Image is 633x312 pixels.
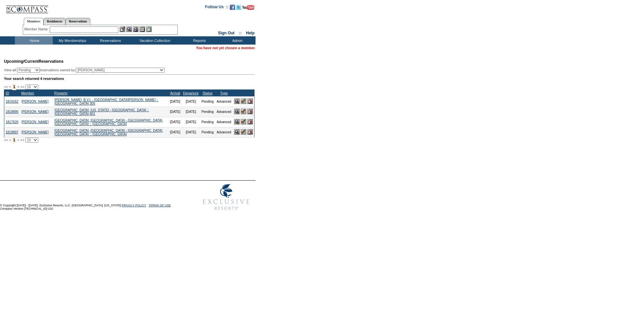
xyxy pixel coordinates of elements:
[149,204,171,207] a: TERMS OF USE
[215,127,232,137] td: Advanced
[180,36,218,45] td: Reports
[120,26,125,32] img: b_edit.gif
[230,7,235,11] a: Become our fan on Facebook
[6,91,9,95] a: ID
[66,18,90,25] a: Reservations
[21,130,48,134] a: [PERSON_NAME]
[122,204,146,207] a: PRIVACY POLICY
[236,7,241,11] a: Follow us on Twitter
[200,96,215,107] td: Pending
[126,26,132,32] img: View
[246,31,255,35] a: Help
[205,4,228,12] td: Follow Us ::
[168,107,182,117] td: [DATE]
[196,46,256,50] span: You have not yet chosen a member.
[234,129,240,135] img: View Reservation
[234,119,240,124] img: View Reservation
[15,36,53,45] td: Home
[170,91,180,95] a: Arrival
[215,107,232,117] td: Advanced
[21,100,48,103] a: [PERSON_NAME]
[241,129,246,135] img: Confirm Reservation
[182,107,200,117] td: [DATE]
[6,120,18,124] a: 1817620
[4,59,39,64] span: Upcoming/Current
[9,85,11,89] span: <
[239,31,242,35] span: ::
[21,120,48,124] a: [PERSON_NAME]
[139,26,145,32] img: Reservations
[54,91,68,95] a: Property
[6,130,18,134] a: 1818897
[247,109,253,114] img: Cancel Reservation
[242,5,254,10] img: Subscribe to our YouTube Channel
[218,36,256,45] td: Admin
[91,36,129,45] td: Reservations
[4,77,255,81] div: Your search returned 4 reservations
[215,96,232,107] td: Advanced
[241,119,246,124] img: Confirm Reservation
[129,36,180,45] td: Vacation Collection
[234,109,240,114] img: View Reservation
[6,110,18,114] a: 1818895
[6,100,18,103] a: 1819162
[24,26,50,32] div: Member Name:
[183,91,198,95] a: Departure
[200,117,215,127] td: Pending
[241,109,246,114] img: Confirm Reservation
[234,98,240,104] img: View Reservation
[12,137,16,143] span: 1
[247,129,253,135] img: Cancel Reservation
[4,85,8,89] span: <<
[4,59,64,64] span: Reservations
[54,119,163,126] a: [GEOGRAPHIC_DATA], [GEOGRAPHIC_DATA] - [GEOGRAPHIC_DATA], [GEOGRAPHIC_DATA] :: [GEOGRAPHIC_DATA]
[230,5,235,10] img: Become our fan on Facebook
[20,85,24,89] span: >>
[168,96,182,107] td: [DATE]
[200,107,215,117] td: Pending
[218,31,234,35] a: Sign Out
[12,84,16,90] span: 1
[133,26,138,32] img: Impersonate
[146,26,152,32] img: b_calculator.gif
[54,129,163,136] a: [GEOGRAPHIC_DATA], [GEOGRAPHIC_DATA] - [GEOGRAPHIC_DATA], [GEOGRAPHIC_DATA] :: [GEOGRAPHIC_DATA]
[17,85,19,89] span: >
[247,98,253,104] img: Cancel Reservation
[24,18,44,25] a: Members
[21,91,34,95] a: Member
[9,138,11,142] span: <
[44,18,66,25] a: Residences
[215,117,232,127] td: Advanced
[236,5,241,10] img: Follow us on Twitter
[182,96,200,107] td: [DATE]
[220,91,228,95] a: Type
[196,181,256,214] img: Exclusive Resorts
[247,119,253,124] img: Cancel Reservation
[182,117,200,127] td: [DATE]
[200,127,215,137] td: Pending
[54,98,158,105] a: [PERSON_NAME], B.V.I. - [GEOGRAPHIC_DATA][PERSON_NAME] :: [GEOGRAPHIC_DATA] 305
[202,91,212,95] a: Status
[182,127,200,137] td: [DATE]
[17,138,19,142] span: >
[4,138,8,142] span: <<
[168,127,182,137] td: [DATE]
[242,7,254,11] a: Subscribe to our YouTube Channel
[21,110,48,114] a: [PERSON_NAME]
[53,36,91,45] td: My Memberships
[4,68,167,73] div: View all: reservations owned by:
[168,117,182,127] td: [DATE]
[241,98,246,104] img: Confirm Reservation
[20,138,24,142] span: >>
[54,108,149,116] a: [GEOGRAPHIC_DATA], [US_STATE] - [GEOGRAPHIC_DATA] :: [GEOGRAPHIC_DATA] 801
